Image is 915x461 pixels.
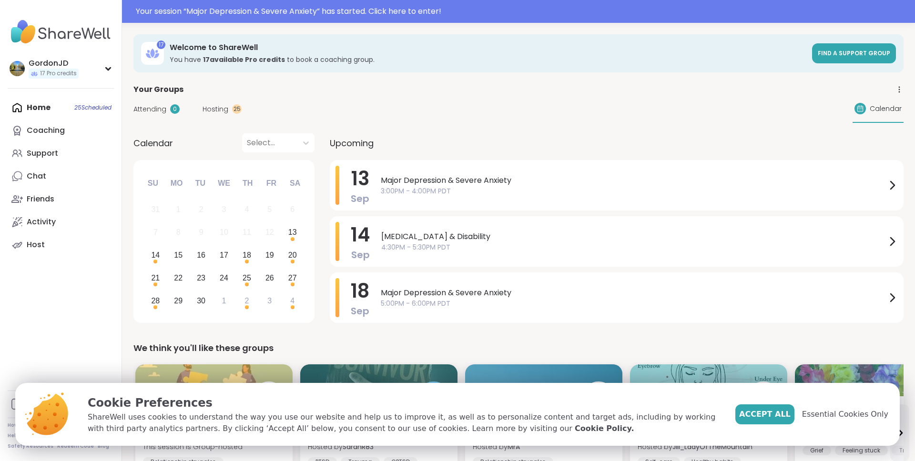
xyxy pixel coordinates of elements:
div: Choose Monday, September 15th, 2025 [168,245,189,266]
div: 11 [243,226,251,239]
a: Safety Resources [8,443,53,450]
p: Cookie Preferences [88,394,720,411]
div: Chat [27,171,46,181]
h3: Welcome to ShareWell [170,42,806,53]
div: Feeling stuck [835,446,888,455]
button: Accept All [735,404,794,424]
p: ShareWell uses cookies to understand the way you use our website and help us to improve it, as we... [88,411,720,434]
div: 1 [176,203,181,216]
div: 2 [199,203,203,216]
b: Jill_LadyOfTheMountain [672,442,752,451]
div: Not available Wednesday, September 10th, 2025 [214,222,234,243]
div: Not available Thursday, September 11th, 2025 [237,222,257,243]
span: Your Groups [133,84,183,95]
div: Choose Friday, October 3rd, 2025 [259,291,280,311]
div: Not available Saturday, September 6th, 2025 [282,200,303,220]
div: Choose Saturday, September 27th, 2025 [282,268,303,288]
div: Choose Thursday, September 18th, 2025 [237,245,257,266]
div: 24 [220,271,228,284]
a: Activity [8,210,114,233]
div: 7 [153,226,158,239]
span: Hosted by [638,442,752,451]
span: Hosted by [473,442,558,451]
span: Essential Cookies Only [802,409,888,420]
div: Host [27,240,45,250]
div: Choose Saturday, October 4th, 2025 [282,291,303,311]
div: 17 [157,40,165,49]
div: 10 [220,226,228,239]
div: Su [142,173,163,194]
span: Major Depression & Severe Anxiety [381,287,886,299]
div: 25 [243,271,251,284]
div: 28 [151,294,160,307]
div: Support [27,148,58,159]
div: 19 [265,249,274,261]
div: Choose Saturday, September 13th, 2025 [282,222,303,243]
div: 22 [174,271,183,284]
div: Grief [803,446,831,455]
div: Not available Thursday, September 4th, 2025 [237,200,257,220]
div: Choose Monday, September 29th, 2025 [168,291,189,311]
div: Choose Tuesday, September 16th, 2025 [191,245,212,266]
div: Friends [27,194,54,204]
div: 21 [151,271,160,284]
span: Hosted by [308,442,394,451]
div: 30 [197,294,205,307]
span: Find a support group [818,49,890,57]
div: Not available Sunday, August 31st, 2025 [145,200,166,220]
a: Friends [8,188,114,210]
span: Upcoming [330,137,374,150]
div: 5 [267,203,272,216]
span: Accept All [739,409,791,420]
div: 12 [265,226,274,239]
div: Choose Thursday, October 2nd, 2025 [237,291,257,311]
span: Major Depression & Severe Anxiety [381,175,886,186]
div: Choose Friday, September 26th, 2025 [259,268,280,288]
div: Choose Wednesday, September 24th, 2025 [214,268,234,288]
div: Choose Sunday, September 14th, 2025 [145,245,166,266]
span: [MEDICAL_DATA] & Disability [381,231,886,242]
span: Attending [133,104,166,114]
a: Find a support group [812,43,896,63]
div: 15 [174,249,183,261]
div: Choose Tuesday, September 23rd, 2025 [191,268,212,288]
a: Blog [98,443,109,450]
div: 4 [290,294,295,307]
span: This session is Group-hosted [143,442,243,451]
div: 8 [176,226,181,239]
span: Calendar [870,104,902,114]
div: 29 [174,294,183,307]
div: Tu [190,173,211,194]
div: 9 [199,226,203,239]
div: Mo [166,173,187,194]
span: 5:00PM - 6:00PM PDT [381,299,886,309]
span: 4:30PM - 5:30PM PDT [381,242,886,252]
div: Choose Sunday, September 28th, 2025 [145,291,166,311]
div: 25 [232,104,242,114]
a: Cookie Policy. [575,423,634,434]
b: MrA [508,442,520,451]
div: Not available Tuesday, September 9th, 2025 [191,222,212,243]
div: Choose Friday, September 19th, 2025 [259,245,280,266]
div: 16 [197,249,205,261]
div: Choose Monday, September 22nd, 2025 [168,268,189,288]
b: 17 available Pro credit s [203,55,285,64]
a: Coaching [8,119,114,142]
div: Choose Tuesday, September 30th, 2025 [191,291,212,311]
div: Not available Monday, September 1st, 2025 [168,200,189,220]
span: 17 Pro credits [40,70,77,78]
b: SarahR83 [343,442,374,451]
div: month 2025-09 [144,198,304,312]
span: 3:00PM - 4:00PM PDT [381,186,886,196]
div: 18 [243,249,251,261]
a: Support [8,142,114,165]
div: Not available Friday, September 5th, 2025 [259,200,280,220]
div: Fr [261,173,282,194]
span: Calendar [133,137,173,150]
div: 13 [288,226,297,239]
div: 17 [220,249,228,261]
div: 3 [222,203,226,216]
div: Choose Sunday, September 21st, 2025 [145,268,166,288]
div: 27 [288,271,297,284]
div: We [213,173,234,194]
